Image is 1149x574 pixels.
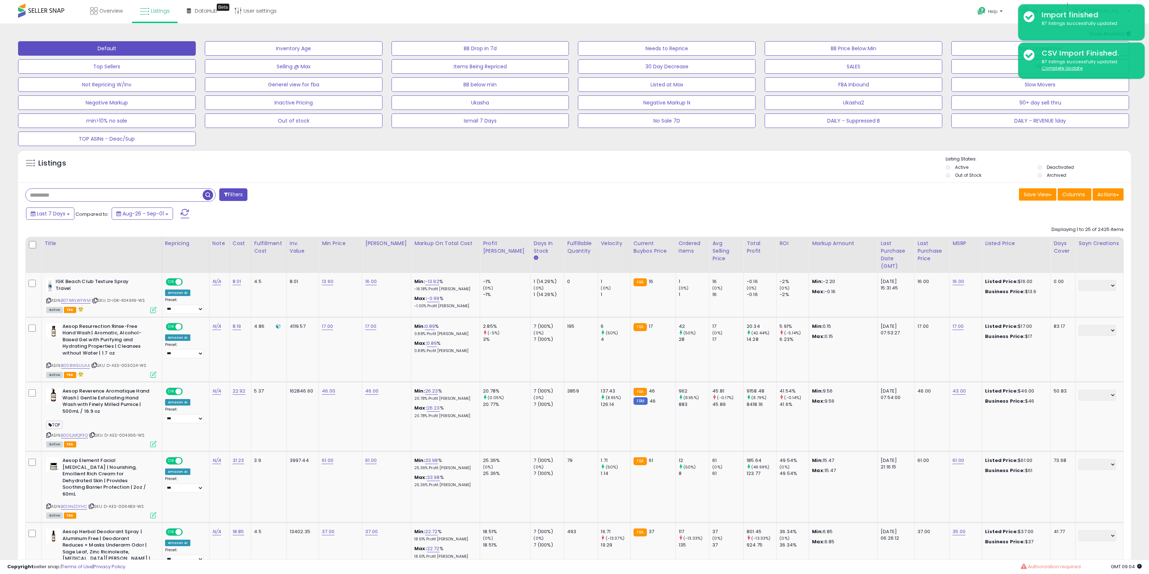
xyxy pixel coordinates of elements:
[195,7,217,14] span: DataHub
[76,307,84,312] i: hazardous material
[534,240,561,255] div: Days In Stock
[217,4,229,11] div: Tooltip anchor
[779,401,809,408] div: 41.6%
[601,240,627,247] div: Velocity
[779,336,809,343] div: 6.23%
[46,278,54,293] img: 31W0TAAZqAL._SL40_.jpg
[18,95,196,110] button: Negative Markup
[205,95,383,110] button: Inactive Pricing
[812,398,872,404] p: 9.56
[534,330,544,336] small: (0%)
[414,295,474,309] div: %
[1051,226,1124,233] div: Displaying 1 to 25 of 2425 items
[212,457,221,464] a: N/A
[534,388,564,394] div: 7 (100%)
[712,291,743,298] div: 16
[46,388,156,446] div: ASIN:
[747,401,776,408] div: 8418.16
[534,285,544,291] small: (0%)
[414,287,474,292] p: -16.18% Profit [PERSON_NAME]
[679,291,709,298] div: 1
[712,330,722,336] small: (0%)
[567,388,592,394] div: 3859
[365,323,376,330] a: 17.00
[712,285,722,291] small: (0%)
[414,348,474,354] p: 0.88% Profit [PERSON_NAME]
[985,333,1025,340] b: Business Price:
[414,340,474,354] div: %
[601,285,611,291] small: (0%)
[765,41,942,56] button: BB Price Below Min
[414,404,427,411] b: Max:
[425,457,438,464] a: 33.98
[365,387,379,395] a: 46.00
[953,240,979,247] div: MSRP
[534,255,538,261] small: Days In Stock.
[779,240,806,247] div: ROI
[165,240,206,247] div: Repricing
[717,395,734,400] small: (-0.17%)
[61,297,91,304] a: B074WLWFWM
[18,77,196,92] button: Not Repricing W/Inv
[955,164,968,170] label: Active
[812,278,872,285] p: -2.20
[812,388,872,394] p: 9.56
[779,323,809,330] div: 5.91%
[46,421,62,429] span: TOP
[578,95,756,110] button: Negative Markup N
[578,77,756,92] button: Listed at Max
[99,7,123,14] span: Overview
[46,323,156,377] div: ASIN:
[1047,164,1074,170] label: Deactivated
[751,330,769,336] small: (42.44%)
[233,278,241,285] a: 8.01
[290,278,314,285] div: 8.01
[64,307,76,313] span: FBA
[1054,240,1072,255] div: Days Cover
[649,323,653,330] span: 17
[414,457,425,464] b: Min:
[233,528,244,535] a: 18.85
[254,323,281,330] div: 4.86
[414,331,474,337] p: 0.88% Profit [PERSON_NAME]
[290,323,314,330] div: 4119.57
[534,401,564,408] div: 7 (100%)
[233,240,248,247] div: Cost
[165,399,190,406] div: Amazon AI
[679,323,709,330] div: 42
[534,323,564,330] div: 7 (100%)
[747,240,773,255] div: Total Profit
[649,457,653,464] span: 61
[812,323,823,330] strong: Min:
[634,323,647,331] small: FBA
[567,278,592,285] div: 0
[601,278,630,285] div: 1
[812,333,872,340] p: 0.15
[881,323,909,336] div: [DATE] 07:53:27
[94,563,125,570] a: Privacy Policy
[606,330,618,336] small: (50%)
[414,323,425,330] b: Min:
[606,395,621,400] small: (8.95%)
[634,278,647,286] small: FBA
[254,388,281,394] div: 5.37
[951,77,1129,92] button: Slow Movers
[649,387,655,394] span: 46
[46,307,63,313] span: All listings currently available for purchase on Amazon
[56,278,143,294] b: IGK Beach Club Texture Spray Travel
[322,240,359,247] div: Min Price
[785,395,802,400] small: (-0.14%)
[322,278,333,285] a: 13.60
[534,336,564,343] div: 7 (100%)
[812,398,825,404] strong: Max:
[765,59,942,74] button: SALES
[601,291,630,298] div: 1
[414,278,425,285] b: Min:
[62,323,150,359] b: Aesop Resurrection Rinse-Free Hand Wash | Aromatic, Alcohol-Based Gel with Purifying and Hydratin...
[414,304,474,309] p: -1.00% Profit [PERSON_NAME]
[212,240,226,247] div: Note
[165,407,204,423] div: Preset:
[425,387,438,395] a: 26.23
[392,77,569,92] button: BB below min
[1054,278,1070,285] div: 0.00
